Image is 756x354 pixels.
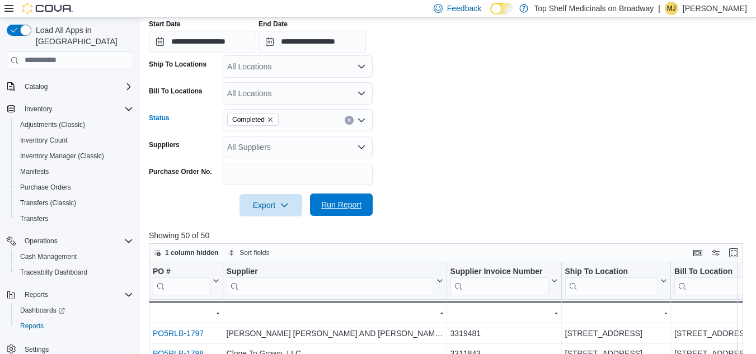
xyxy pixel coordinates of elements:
button: Export [240,194,302,216]
label: End Date [259,20,288,29]
span: Manifests [16,165,133,178]
span: Adjustments (Classic) [20,120,85,129]
button: Transfers [11,211,138,226]
div: Supplier Invoice Number [450,266,549,277]
button: Inventory Manager (Classic) [11,148,138,164]
button: Traceabilty Dashboard [11,265,138,280]
a: Reports [16,319,48,333]
div: 3319481 [450,327,558,340]
span: Inventory Count [16,134,133,147]
label: Status [149,114,170,122]
span: Inventory [25,105,52,114]
button: Ship To Location [565,266,668,295]
button: Remove Completed from selection in this group [267,116,274,123]
span: Sort fields [240,248,269,257]
button: Cash Management [11,249,138,265]
div: Supplier Invoice Number [450,266,549,295]
span: Run Report [321,199,361,210]
span: Traceabilty Dashboard [20,268,87,277]
label: Bill To Locations [149,87,203,96]
div: - [152,306,219,319]
span: Dashboards [20,306,65,315]
input: Press the down key to open a popover containing a calendar. [149,31,256,53]
button: Reports [2,287,138,303]
input: Press the down key to open a popover containing a calendar. [259,31,366,53]
button: PO # [153,266,219,295]
span: Settings [25,345,49,354]
div: Ship To Location [565,266,659,295]
span: Transfers [16,212,133,225]
span: Catalog [25,82,48,91]
p: [PERSON_NAME] [683,2,747,15]
div: PO # [153,266,210,277]
img: Cova [22,3,73,14]
span: Catalog [20,80,133,93]
span: Reports [20,288,133,301]
p: Showing 50 of 50 [149,230,749,241]
div: Supplier [227,266,434,277]
span: Inventory [20,102,133,116]
a: Transfers [16,212,53,225]
span: Transfers [20,214,48,223]
button: Catalog [2,79,138,95]
button: Manifests [11,164,138,180]
button: Supplier Invoice Number [450,266,558,295]
button: Operations [20,234,62,248]
button: Keyboard shortcuts [691,246,705,259]
a: Purchase Orders [16,181,76,194]
span: Completed [232,114,265,125]
button: Inventory [20,102,57,116]
div: - [565,306,668,319]
p: | [658,2,660,15]
button: Transfers (Classic) [11,195,138,211]
p: Top Shelf Medicinals on Broadway [534,2,654,15]
button: Purchase Orders [11,180,138,195]
button: Adjustments (Classic) [11,117,138,133]
span: Cash Management [16,250,133,263]
span: Cash Management [20,252,77,261]
button: Open list of options [357,62,366,71]
div: PO # URL [153,266,210,295]
a: Dashboards [16,304,69,317]
button: Display options [709,246,722,259]
button: Open list of options [357,89,366,98]
span: Dashboards [16,304,133,317]
a: Adjustments (Classic) [16,118,90,131]
button: Supplier [227,266,443,295]
span: Manifests [20,167,49,176]
a: Cash Management [16,250,81,263]
button: Open list of options [357,143,366,152]
span: Inventory Count [20,136,68,145]
span: Adjustments (Classic) [16,118,133,131]
span: Purchase Orders [16,181,133,194]
span: Traceabilty Dashboard [16,266,133,279]
label: Start Date [149,20,181,29]
a: Inventory Count [16,134,72,147]
span: Reports [20,322,44,331]
span: Export [246,194,295,216]
button: Reports [11,318,138,334]
span: Purchase Orders [20,183,71,192]
span: Feedback [447,3,481,14]
button: Open list of options [357,116,366,125]
span: Reports [25,290,48,299]
a: Manifests [16,165,53,178]
span: Transfers (Classic) [20,199,76,207]
a: Dashboards [11,303,138,318]
span: Inventory Manager (Classic) [20,152,104,161]
div: - [227,306,443,319]
div: Ship To Location [565,266,659,277]
span: Completed [227,114,279,126]
button: Enter fullscreen [727,246,740,259]
a: Traceabilty Dashboard [16,266,92,279]
a: Transfers (Classic) [16,196,81,210]
span: Load All Apps in [GEOGRAPHIC_DATA] [31,25,133,47]
div: [STREET_ADDRESS] [565,327,668,340]
span: Inventory Manager (Classic) [16,149,133,163]
button: Run Report [310,193,373,216]
label: Purchase Order No. [149,167,212,176]
button: Inventory [2,101,138,117]
span: Operations [20,234,133,248]
button: 1 column hidden [149,246,223,259]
